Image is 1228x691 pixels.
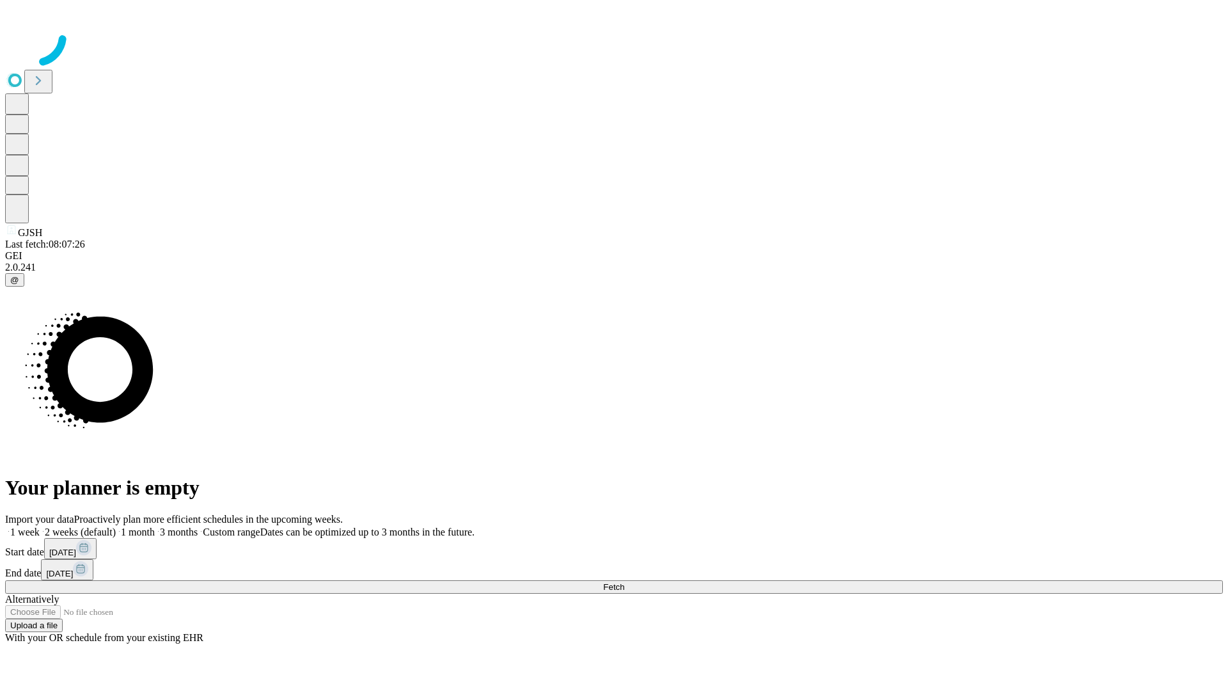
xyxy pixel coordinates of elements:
[45,527,116,537] span: 2 weeks (default)
[44,538,97,559] button: [DATE]
[5,632,203,643] span: With your OR schedule from your existing EHR
[74,514,343,525] span: Proactively plan more efficient schedules in the upcoming weeks.
[10,527,40,537] span: 1 week
[121,527,155,537] span: 1 month
[603,582,624,592] span: Fetch
[5,619,63,632] button: Upload a file
[49,548,76,557] span: [DATE]
[10,275,19,285] span: @
[5,559,1223,580] div: End date
[5,514,74,525] span: Import your data
[41,559,93,580] button: [DATE]
[5,273,24,287] button: @
[5,239,85,250] span: Last fetch: 08:07:26
[5,476,1223,500] h1: Your planner is empty
[260,527,475,537] span: Dates can be optimized up to 3 months in the future.
[160,527,198,537] span: 3 months
[5,580,1223,594] button: Fetch
[5,250,1223,262] div: GEI
[203,527,260,537] span: Custom range
[18,227,42,238] span: GJSH
[5,594,59,605] span: Alternatively
[46,569,73,578] span: [DATE]
[5,538,1223,559] div: Start date
[5,262,1223,273] div: 2.0.241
